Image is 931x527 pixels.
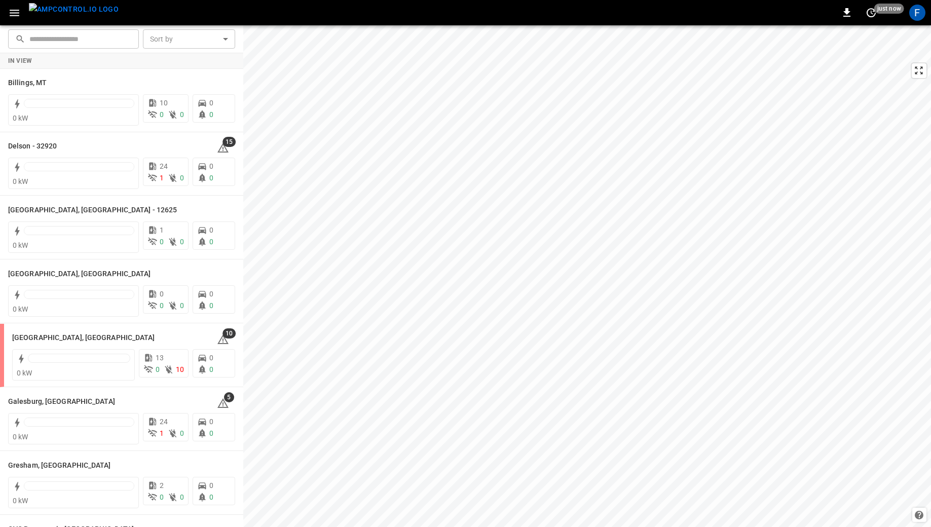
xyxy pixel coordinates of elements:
[13,305,28,313] span: 0 kW
[180,238,184,246] span: 0
[160,290,164,298] span: 0
[209,481,213,490] span: 0
[160,226,164,234] span: 1
[909,5,925,21] div: profile-icon
[209,418,213,426] span: 0
[13,114,28,122] span: 0 kW
[8,396,115,407] h6: Galesburg, IL
[160,162,168,170] span: 24
[160,302,164,310] span: 0
[209,302,213,310] span: 0
[160,238,164,246] span: 0
[13,497,28,505] span: 0 kW
[209,226,213,234] span: 0
[209,174,213,182] span: 0
[29,3,119,16] img: ampcontrol.io logo
[209,162,213,170] span: 0
[176,365,184,373] span: 10
[17,369,32,377] span: 0 kW
[8,460,111,471] h6: Gresham, OR
[160,493,164,501] span: 0
[160,481,164,490] span: 2
[160,99,168,107] span: 10
[222,328,236,338] span: 10
[224,392,234,402] span: 5
[156,365,160,373] span: 0
[209,290,213,298] span: 0
[13,241,28,249] span: 0 kW
[160,174,164,182] span: 1
[180,110,184,119] span: 0
[209,365,213,373] span: 0
[8,141,57,152] h6: Delson - 32920
[874,4,904,14] span: just now
[13,177,28,185] span: 0 kW
[12,332,155,344] h6: El Dorado Springs, MO
[8,78,47,89] h6: Billings, MT
[863,5,879,21] button: set refresh interval
[180,429,184,437] span: 0
[209,110,213,119] span: 0
[8,205,177,216] h6: East Orange, NJ - 12625
[180,493,184,501] span: 0
[156,354,164,362] span: 13
[13,433,28,441] span: 0 kW
[160,429,164,437] span: 1
[180,174,184,182] span: 0
[160,110,164,119] span: 0
[209,238,213,246] span: 0
[209,354,213,362] span: 0
[222,137,236,147] span: 15
[209,493,213,501] span: 0
[180,302,184,310] span: 0
[160,418,168,426] span: 24
[209,99,213,107] span: 0
[8,269,151,280] h6: Edwardsville, IL
[8,57,32,64] strong: In View
[209,429,213,437] span: 0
